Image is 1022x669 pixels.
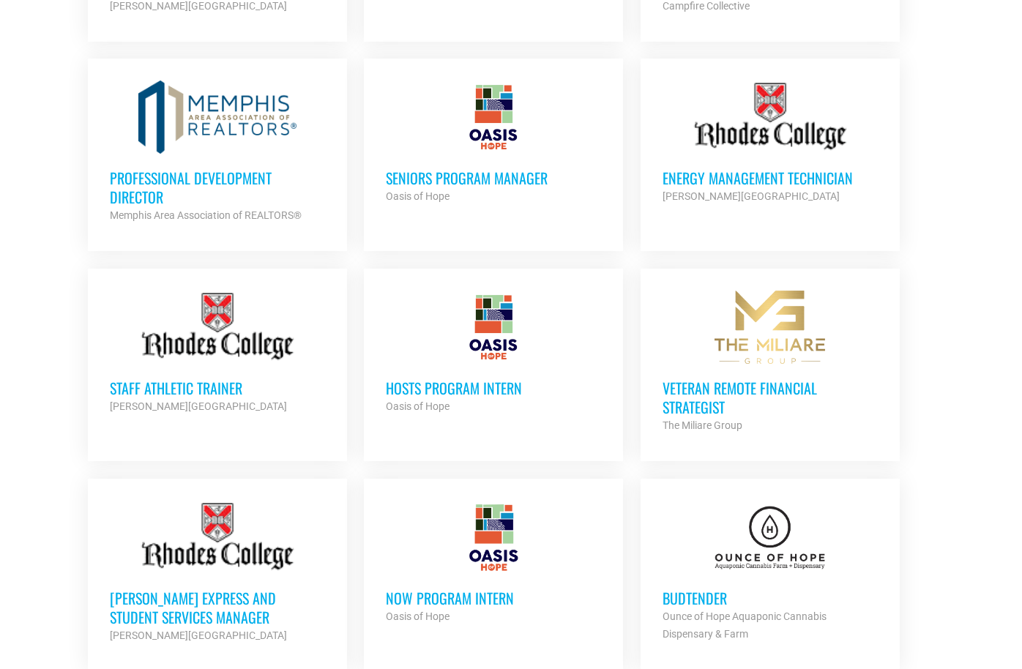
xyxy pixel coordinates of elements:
[663,168,878,187] h3: Energy Management Technician
[88,59,347,246] a: Professional Development Director Memphis Area Association of REALTORS®
[386,378,601,397] h3: HOSTS Program Intern
[663,588,878,608] h3: Budtender
[110,629,287,641] strong: [PERSON_NAME][GEOGRAPHIC_DATA]
[641,269,900,456] a: Veteran Remote Financial Strategist The Miliare Group
[386,610,450,622] strong: Oasis of Hope
[110,168,325,206] h3: Professional Development Director
[663,610,827,640] strong: Ounce of Hope Aquaponic Cannabis Dispensary & Farm
[364,269,623,437] a: HOSTS Program Intern Oasis of Hope
[110,400,287,412] strong: [PERSON_NAME][GEOGRAPHIC_DATA]
[386,190,450,202] strong: Oasis of Hope
[663,378,878,416] h3: Veteran Remote Financial Strategist
[386,588,601,608] h3: NOW Program Intern
[641,479,900,665] a: Budtender Ounce of Hope Aquaponic Cannabis Dispensary & Farm
[110,378,325,397] h3: Staff Athletic Trainer
[641,59,900,227] a: Energy Management Technician [PERSON_NAME][GEOGRAPHIC_DATA]
[663,190,840,202] strong: [PERSON_NAME][GEOGRAPHIC_DATA]
[110,588,325,627] h3: [PERSON_NAME] Express and Student Services Manager
[386,168,601,187] h3: Seniors Program Manager
[88,269,347,437] a: Staff Athletic Trainer [PERSON_NAME][GEOGRAPHIC_DATA]
[663,419,742,431] strong: The Miliare Group
[110,209,302,221] strong: Memphis Area Association of REALTORS®
[364,59,623,227] a: Seniors Program Manager Oasis of Hope
[386,400,450,412] strong: Oasis of Hope
[88,479,347,666] a: [PERSON_NAME] Express and Student Services Manager [PERSON_NAME][GEOGRAPHIC_DATA]
[364,479,623,647] a: NOW Program Intern Oasis of Hope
